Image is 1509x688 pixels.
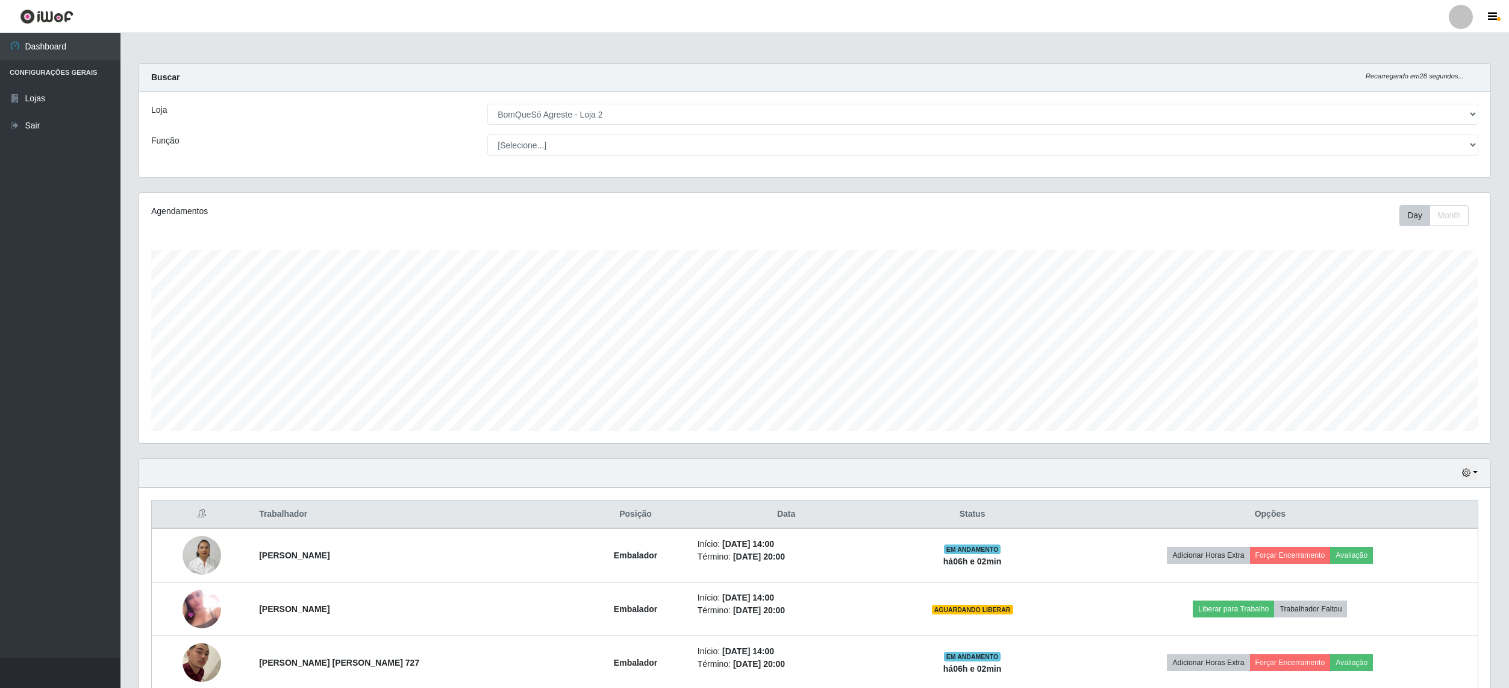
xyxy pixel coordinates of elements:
img: 1675303307649.jpeg [183,529,221,581]
li: Término: [698,658,875,671]
button: Adicionar Horas Extra [1167,547,1249,564]
th: Data [690,500,883,529]
li: Início: [698,645,875,658]
button: Forçar Encerramento [1250,654,1331,671]
li: Início: [698,538,875,551]
li: Início: [698,592,875,604]
th: Opções [1063,500,1478,529]
button: Liberar para Trabalho [1193,601,1274,617]
th: Posição [581,500,690,529]
strong: [PERSON_NAME] [259,604,330,614]
button: Trabalhador Faltou [1274,601,1347,617]
strong: [PERSON_NAME] [PERSON_NAME] 727 [259,658,419,667]
button: Adicionar Horas Extra [1167,654,1249,671]
strong: Buscar [151,72,180,82]
strong: [PERSON_NAME] [259,551,330,560]
div: Toolbar with button groups [1399,205,1478,226]
li: Término: [698,551,875,563]
th: Status [882,500,1062,529]
div: Agendamentos [151,205,693,218]
time: [DATE] 14:00 [722,539,774,549]
time: [DATE] 14:00 [722,593,774,602]
label: Loja [151,104,167,116]
span: EM ANDAMENTO [944,652,1001,661]
time: [DATE] 20:00 [733,605,785,615]
button: Forçar Encerramento [1250,547,1331,564]
strong: Embalador [614,658,657,667]
strong: Embalador [614,551,657,560]
label: Função [151,134,180,147]
span: EM ANDAMENTO [944,544,1001,554]
li: Término: [698,604,875,617]
button: Avaliação [1330,654,1373,671]
div: First group [1399,205,1469,226]
i: Recarregando em 28 segundos... [1366,72,1464,80]
img: CoreUI Logo [20,9,73,24]
img: 1741797544182.jpeg [183,590,221,628]
time: [DATE] 20:00 [733,659,785,669]
span: AGUARDANDO LIBERAR [932,605,1013,614]
th: Trabalhador [252,500,581,529]
strong: há 06 h e 02 min [943,557,1002,566]
time: [DATE] 20:00 [733,552,785,561]
button: Day [1399,205,1430,226]
strong: há 06 h e 02 min [943,664,1002,674]
time: [DATE] 14:00 [722,646,774,656]
button: Avaliação [1330,547,1373,564]
button: Month [1429,205,1469,226]
strong: Embalador [614,604,657,614]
